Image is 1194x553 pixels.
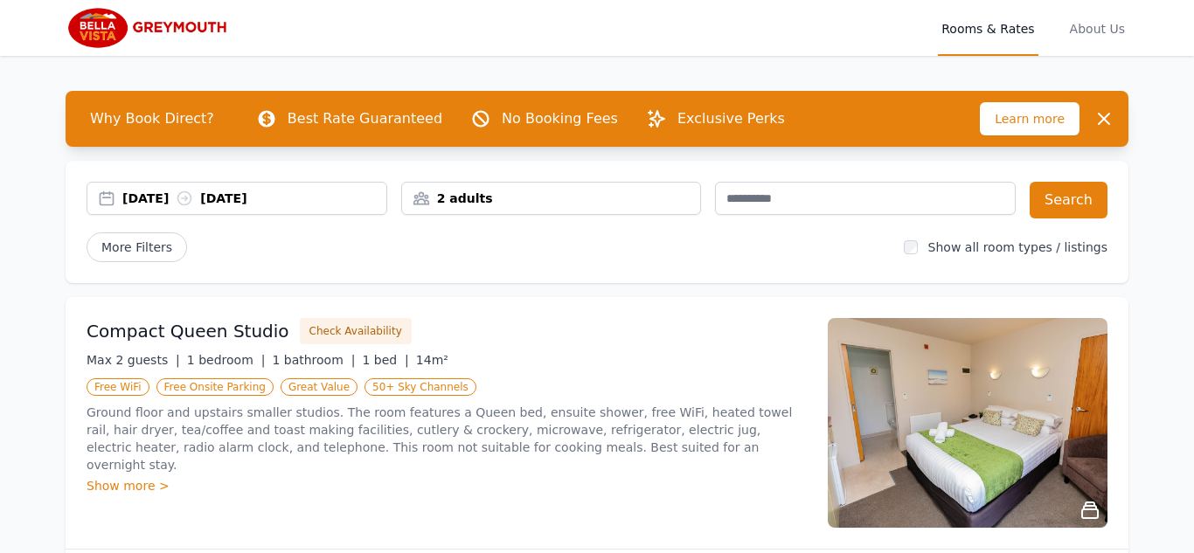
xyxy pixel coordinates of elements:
[364,378,476,396] span: 50+ Sky Channels
[76,101,228,136] span: Why Book Direct?
[87,232,187,262] span: More Filters
[281,378,358,396] span: Great Value
[87,353,180,367] span: Max 2 guests |
[1030,182,1107,218] button: Search
[122,190,386,207] div: [DATE] [DATE]
[402,190,701,207] div: 2 adults
[502,108,618,129] p: No Booking Fees
[288,108,442,129] p: Best Rate Guaranteed
[156,378,274,396] span: Free Onsite Parking
[980,102,1079,135] span: Learn more
[87,319,289,343] h3: Compact Queen Studio
[677,108,785,129] p: Exclusive Perks
[87,378,149,396] span: Free WiFi
[300,318,412,344] button: Check Availability
[87,477,807,494] div: Show more >
[87,404,807,474] p: Ground floor and upstairs smaller studios. The room features a Queen bed, ensuite shower, free Wi...
[66,7,234,49] img: Bella Vista Greymouth
[928,240,1107,254] label: Show all room types / listings
[272,353,355,367] span: 1 bathroom |
[187,353,266,367] span: 1 bedroom |
[416,353,448,367] span: 14m²
[362,353,408,367] span: 1 bed |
